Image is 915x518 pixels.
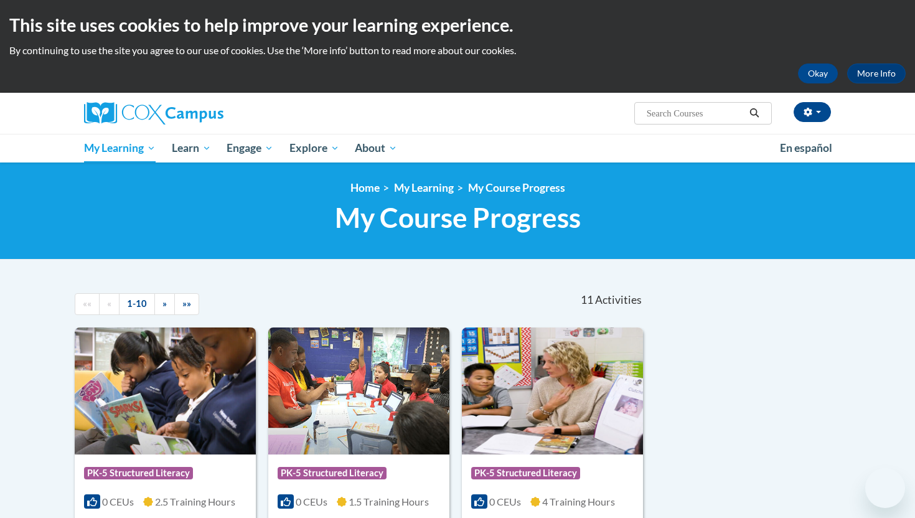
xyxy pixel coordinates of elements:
[268,327,449,454] img: Course Logo
[355,141,397,156] span: About
[182,298,191,309] span: »»
[745,106,764,121] button: Search
[798,64,838,83] button: Okay
[468,181,565,194] a: My Course Progress
[119,293,155,315] a: 1-10
[84,467,193,479] span: PK-5 Structured Literacy
[83,298,91,309] span: ««
[847,64,906,83] a: More Info
[347,134,406,162] a: About
[489,496,521,507] span: 0 CEUs
[102,496,134,507] span: 0 CEUs
[84,102,223,125] img: Cox Campus
[780,141,832,154] span: En español
[172,141,211,156] span: Learn
[645,106,745,121] input: Search Courses
[289,141,339,156] span: Explore
[350,181,380,194] a: Home
[155,496,235,507] span: 2.5 Training Hours
[9,44,906,57] p: By continuing to use the site you agree to our use of cookies. Use the ‘More info’ button to read...
[394,181,454,194] a: My Learning
[595,293,642,307] span: Activities
[281,134,347,162] a: Explore
[542,496,615,507] span: 4 Training Hours
[84,102,321,125] a: Cox Campus
[471,467,580,479] span: PK-5 Structured Literacy
[99,293,120,315] a: Previous
[581,293,593,307] span: 11
[154,293,175,315] a: Next
[227,141,273,156] span: Engage
[84,141,156,156] span: My Learning
[296,496,327,507] span: 0 CEUs
[75,293,100,315] a: Begining
[174,293,199,315] a: End
[107,298,111,309] span: «
[349,496,429,507] span: 1.5 Training Hours
[794,102,831,122] button: Account Settings
[278,467,387,479] span: PK-5 Structured Literacy
[9,12,906,37] h2: This site uses cookies to help improve your learning experience.
[75,327,256,454] img: Course Logo
[162,298,167,309] span: »
[65,134,850,162] div: Main menu
[865,468,905,508] iframe: Button to launch messaging window
[462,327,643,454] img: Course Logo
[772,135,840,161] a: En español
[76,134,164,162] a: My Learning
[218,134,281,162] a: Engage
[164,134,219,162] a: Learn
[335,201,581,234] span: My Course Progress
